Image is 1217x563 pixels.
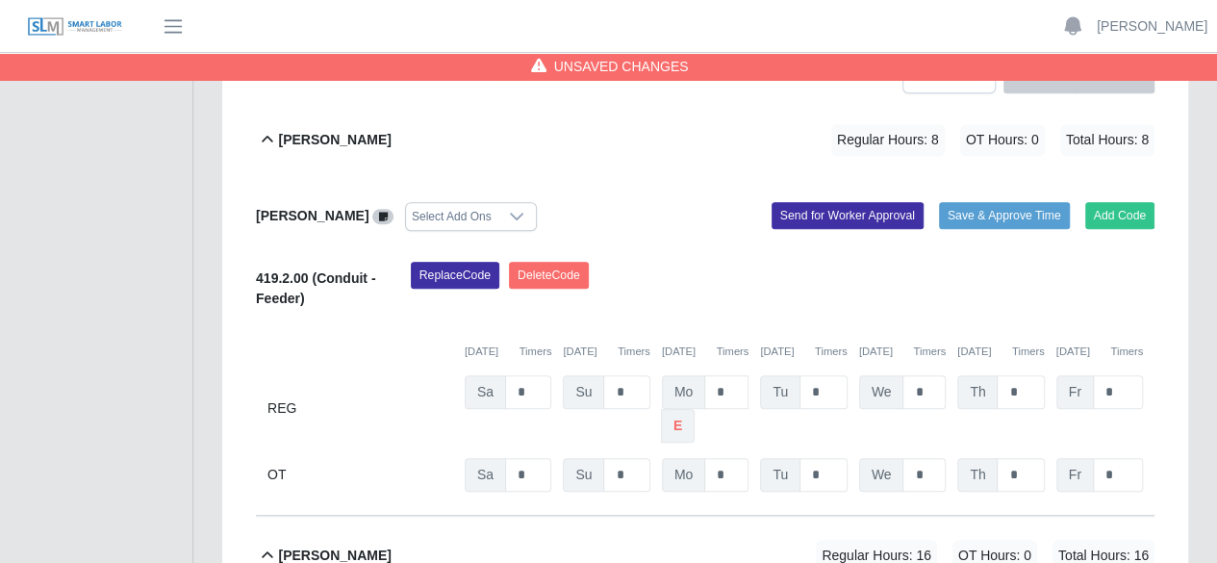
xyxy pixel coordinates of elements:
span: Th [957,375,998,409]
div: [DATE] [662,344,748,360]
div: [DATE] [465,344,551,360]
button: ReplaceCode [411,262,499,289]
span: We [859,458,904,492]
button: Timers [716,344,748,360]
button: Timers [815,344,848,360]
span: Th [957,458,998,492]
span: We [859,375,904,409]
button: Add Code [1085,202,1155,229]
b: 419.2.00 (Conduit - Feeder) [256,270,375,306]
button: Save & Approve Time [939,202,1070,229]
a: [PERSON_NAME] [1097,16,1207,37]
div: Select Add Ons [406,203,497,230]
button: Timers [618,344,650,360]
div: [DATE] [957,344,1044,360]
button: Timers [1012,344,1045,360]
button: DeleteCode [509,262,589,289]
div: REG [267,375,453,443]
span: Tu [760,375,800,409]
button: Timers [1110,344,1143,360]
span: Tu [760,458,800,492]
b: [PERSON_NAME] [278,130,391,150]
button: Send for Worker Approval [772,202,924,229]
div: [DATE] [563,344,649,360]
span: Total Hours: 8 [1060,124,1154,156]
span: Fr [1056,375,1094,409]
div: [DATE] [1056,344,1143,360]
div: [DATE] [859,344,946,360]
b: e [673,416,682,436]
span: Sa [465,458,506,492]
span: Sa [465,375,506,409]
button: Timers [913,344,946,360]
a: View/Edit Notes [372,208,393,223]
button: Timers [520,344,552,360]
span: Su [563,458,604,492]
button: [PERSON_NAME] Regular Hours: 8 OT Hours: 0 Total Hours: 8 [256,101,1154,179]
span: Regular Hours: 8 [831,124,945,156]
b: [PERSON_NAME] [256,208,368,223]
span: Su [563,375,604,409]
div: OT [267,458,453,492]
span: Mo [662,375,705,409]
span: OT Hours: 0 [960,124,1045,156]
span: Unsaved Changes [554,57,689,76]
div: [DATE] [760,344,847,360]
span: Mo [662,458,705,492]
span: Fr [1056,458,1094,492]
img: SLM Logo [27,16,123,38]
